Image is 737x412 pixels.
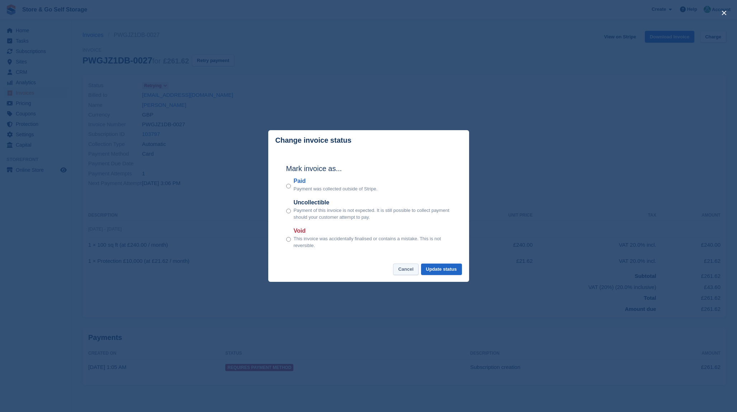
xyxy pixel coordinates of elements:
label: Uncollectible [294,198,451,207]
label: Paid [294,177,378,185]
h2: Mark invoice as... [286,163,451,174]
label: Void [294,227,451,235]
p: Change invoice status [275,136,351,145]
p: Payment of this invoice is not expected. It is still possible to collect payment should your cust... [294,207,451,221]
button: Cancel [393,264,419,275]
p: This invoice was accidentally finalised or contains a mistake. This is not reversible. [294,235,451,249]
p: Payment was collected outside of Stripe. [294,185,378,193]
button: Update status [421,264,462,275]
button: close [718,7,730,19]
